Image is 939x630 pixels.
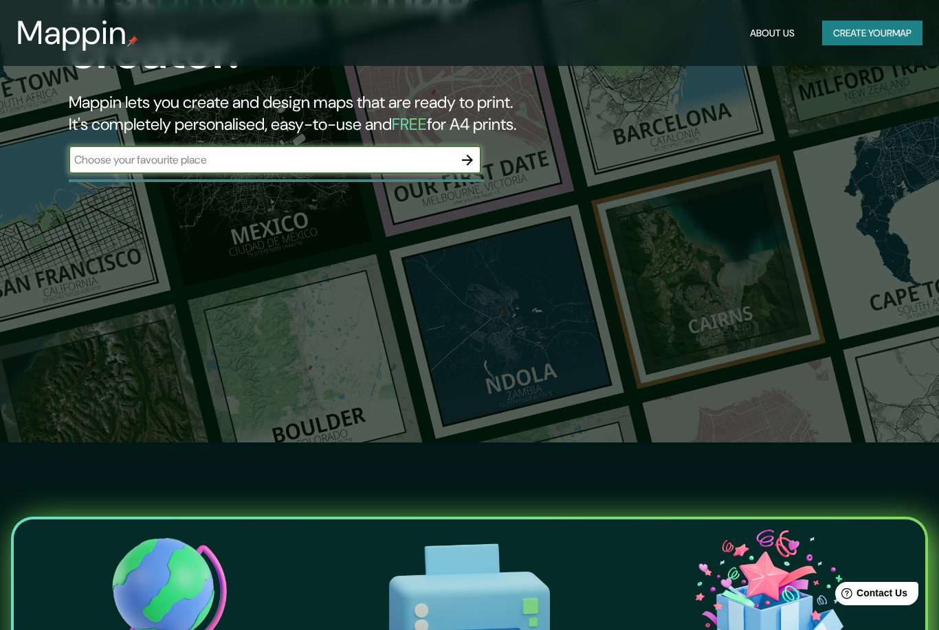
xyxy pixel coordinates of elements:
button: Create yourmap [822,21,923,46]
h2: Mappin lets you create and design maps that are ready to print. It's completely personalised, eas... [69,91,538,135]
img: mappin-pin [127,36,138,47]
button: About Us [744,21,800,46]
iframe: Help widget launcher [817,576,924,615]
h3: Mappin [16,14,127,52]
input: Choose your favourite place [69,152,454,168]
h5: FREE [392,113,427,135]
